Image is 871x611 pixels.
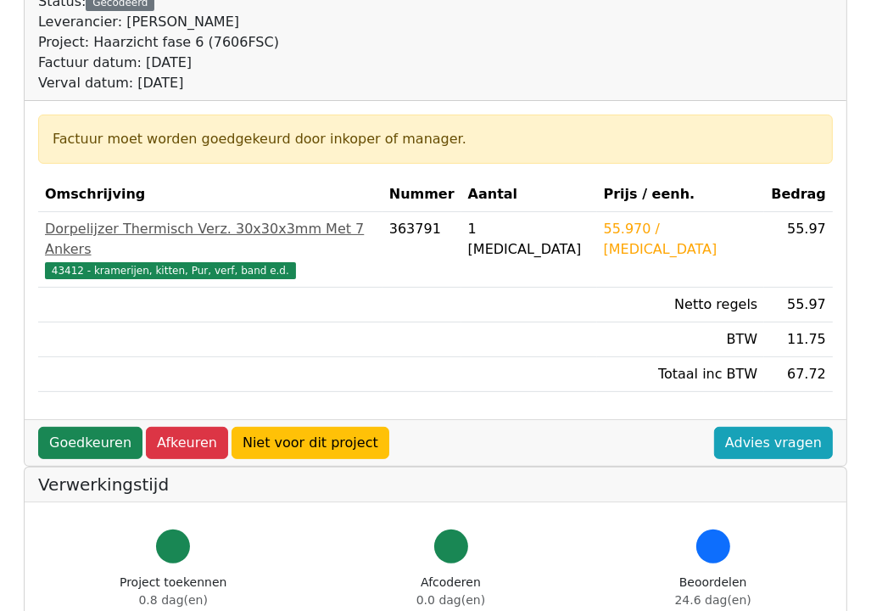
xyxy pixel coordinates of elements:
[382,177,461,212] th: Nummer
[597,177,765,212] th: Prijs / eenh.
[416,574,485,609] div: Afcoderen
[764,357,833,392] td: 67.72
[714,427,833,459] a: Advies vragen
[764,177,833,212] th: Bedrag
[764,322,833,357] td: 11.75
[45,262,296,279] span: 43412 - kramerijen, kitten, Pur, verf, band e.d.
[597,322,765,357] td: BTW
[764,212,833,288] td: 55.97
[45,219,376,280] a: Dorpelijzer Thermisch Verz. 30x30x3mm Met 7 Ankers43412 - kramerijen, kitten, Pur, verf, band e.d.
[38,474,833,495] h5: Verwerkingstijd
[675,574,751,609] div: Beoordelen
[675,593,751,607] span: 24.6 dag(en)
[604,219,758,260] div: 55.970 / [MEDICAL_DATA]
[120,574,226,609] div: Project toekennen
[232,427,389,459] a: Niet voor dit project
[461,177,597,212] th: Aantal
[38,427,142,459] a: Goedkeuren
[139,593,208,607] span: 0.8 dag(en)
[38,73,279,93] div: Verval datum: [DATE]
[146,427,228,459] a: Afkeuren
[597,288,765,322] td: Netto regels
[597,357,765,392] td: Totaal inc BTW
[416,593,485,607] span: 0.0 dag(en)
[468,219,590,260] div: 1 [MEDICAL_DATA]
[53,129,818,149] div: Factuur moet worden goedgekeurd door inkoper of manager.
[764,288,833,322] td: 55.97
[38,53,279,73] div: Factuur datum: [DATE]
[45,219,376,260] div: Dorpelijzer Thermisch Verz. 30x30x3mm Met 7 Ankers
[38,32,279,53] div: Project: Haarzicht fase 6 (7606FSC)
[382,212,461,288] td: 363791
[38,12,279,32] div: Leverancier: [PERSON_NAME]
[38,177,382,212] th: Omschrijving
